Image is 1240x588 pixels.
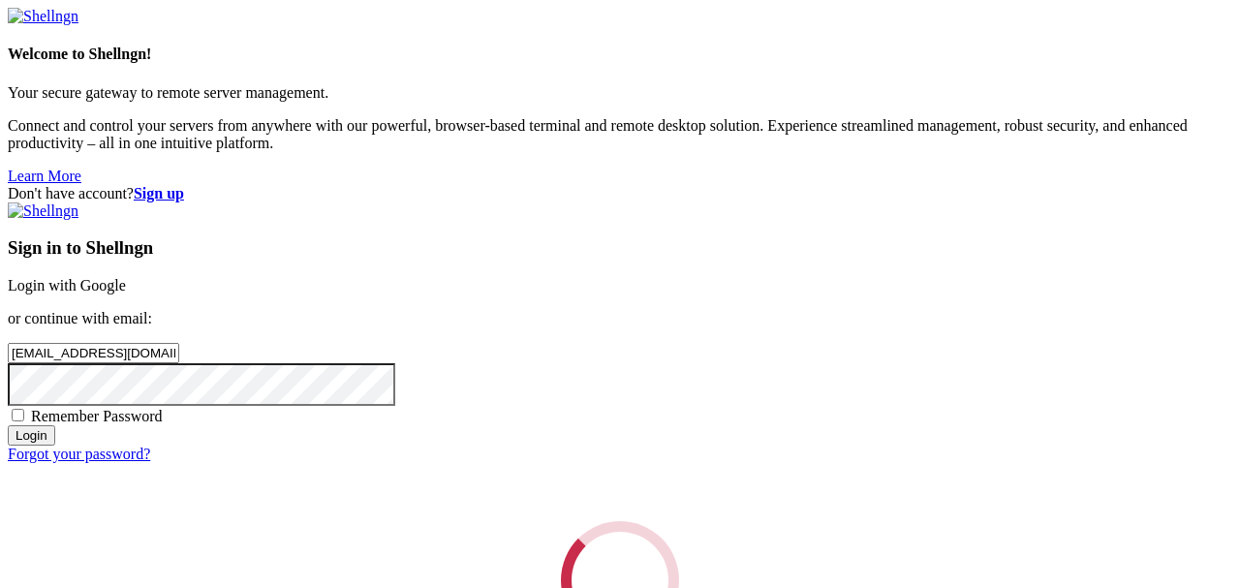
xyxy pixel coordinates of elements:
[8,117,1232,152] p: Connect and control your servers from anywhere with our powerful, browser-based terminal and remo...
[8,310,1232,327] p: or continue with email:
[8,277,126,294] a: Login with Google
[8,84,1232,102] p: Your secure gateway to remote server management.
[31,408,163,424] span: Remember Password
[8,237,1232,259] h3: Sign in to Shellngn
[8,425,55,446] input: Login
[8,185,1232,202] div: Don't have account?
[8,46,1232,63] h4: Welcome to Shellngn!
[8,168,81,184] a: Learn More
[8,8,78,25] img: Shellngn
[8,446,150,462] a: Forgot your password?
[134,185,184,201] a: Sign up
[8,343,179,363] input: Email address
[12,409,24,421] input: Remember Password
[8,202,78,220] img: Shellngn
